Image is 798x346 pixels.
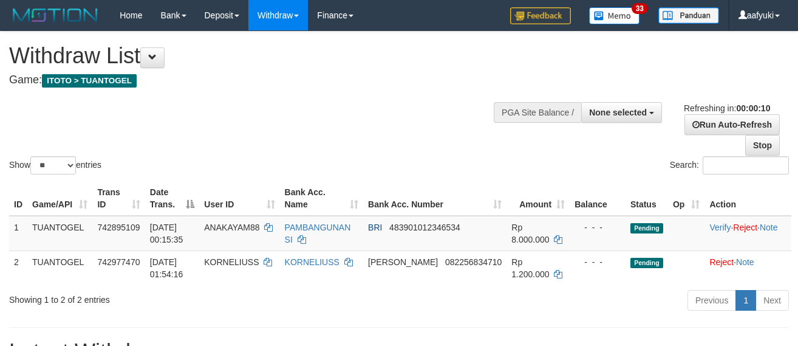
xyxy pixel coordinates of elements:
[368,223,382,232] span: BRI
[97,223,140,232] span: 742895109
[368,257,438,267] span: [PERSON_NAME]
[684,114,780,135] a: Run Auto-Refresh
[709,257,734,267] a: Reject
[630,223,663,234] span: Pending
[42,74,137,88] span: ITOTO > TUANTOGEL
[494,102,581,123] div: PGA Site Balance /
[704,181,791,216] th: Action
[204,257,259,267] span: KORNELIUSS
[9,6,101,24] img: MOTION_logo.png
[92,181,145,216] th: Trans ID: activate to sort column ascending
[204,223,259,232] span: ANAKAYAM88
[9,289,324,306] div: Showing 1 to 2 of 2 entries
[150,257,183,279] span: [DATE] 01:54:16
[27,251,92,285] td: TUANTOGEL
[736,257,754,267] a: Note
[363,181,506,216] th: Bank Acc. Number: activate to sort column ascending
[280,181,363,216] th: Bank Acc. Name: activate to sort column ascending
[389,223,460,232] span: Copy 483901012346534 to clipboard
[670,156,789,175] label: Search:
[745,135,780,156] a: Stop
[30,156,76,175] select: Showentries
[145,181,199,216] th: Date Trans.: activate to sort column descending
[626,181,668,216] th: Status
[511,223,549,244] span: Rp 8.000.000
[736,103,770,113] strong: 00:00:10
[575,256,621,268] div: - - -
[9,74,520,86] h4: Game:
[589,7,640,24] img: Button%20Memo.svg
[445,257,502,267] span: Copy 082256834710 to clipboard
[9,216,27,251] td: 1
[575,221,621,234] div: - - -
[150,223,183,244] span: [DATE] 00:15:35
[581,102,662,123] button: None selected
[755,290,789,311] a: Next
[9,156,101,175] label: Show entries
[570,181,626,216] th: Balance
[704,216,791,251] td: · ·
[668,181,705,216] th: Op: activate to sort column ascending
[285,223,351,244] a: PAMBANGUNAN SI
[632,3,648,14] span: 33
[9,44,520,68] h1: Withdraw List
[630,258,663,268] span: Pending
[684,103,770,113] span: Refreshing in:
[658,7,719,24] img: panduan.png
[511,257,549,279] span: Rp 1.200.000
[589,108,647,117] span: None selected
[27,216,92,251] td: TUANTOGEL
[506,181,570,216] th: Amount: activate to sort column ascending
[733,223,757,232] a: Reject
[709,223,731,232] a: Verify
[687,290,736,311] a: Previous
[735,290,756,311] a: 1
[285,257,339,267] a: KORNELIUSS
[704,251,791,285] td: ·
[9,251,27,285] td: 2
[760,223,778,232] a: Note
[510,7,571,24] img: Feedback.jpg
[199,181,279,216] th: User ID: activate to sort column ascending
[27,181,92,216] th: Game/API: activate to sort column ascending
[703,156,789,175] input: Search:
[97,257,140,267] span: 742977470
[9,181,27,216] th: ID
